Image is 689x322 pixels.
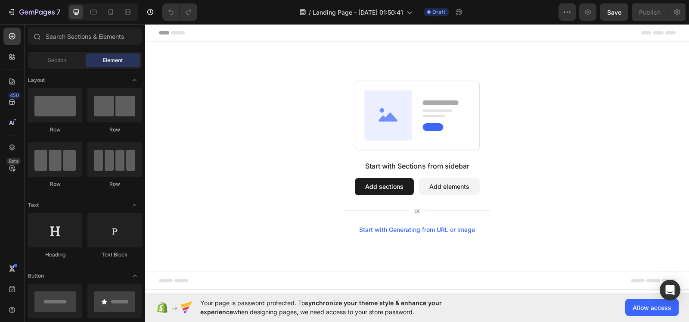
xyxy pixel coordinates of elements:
[145,24,689,293] iframe: Design area
[28,201,39,209] span: Text
[274,154,335,171] button: Add elements
[128,198,142,212] span: Toggle open
[103,56,123,64] span: Element
[48,56,66,64] span: Section
[28,180,82,188] div: Row
[220,137,324,147] div: Start with Sections from sidebar
[8,92,21,99] div: 450
[200,299,442,316] span: synchronize your theme style & enhance your experience
[28,272,44,280] span: Button
[3,3,64,21] button: 7
[633,303,671,312] span: Allow access
[214,202,330,209] div: Start with Generating from URL or image
[607,9,621,16] span: Save
[87,251,142,259] div: Text Block
[128,269,142,283] span: Toggle open
[56,7,60,17] p: 7
[210,154,269,171] button: Add sections
[28,126,82,134] div: Row
[28,76,45,84] span: Layout
[639,8,661,17] div: Publish
[660,280,680,300] div: Open Intercom Messenger
[162,3,197,21] div: Undo/Redo
[600,3,628,21] button: Save
[313,8,403,17] span: Landing Page - [DATE] 01:50:41
[432,8,445,16] span: Draft
[200,298,475,316] span: Your page is password protected. To when designing pages, we need access to your store password.
[28,251,82,259] div: Heading
[625,299,679,316] button: Allow access
[309,8,311,17] span: /
[6,158,21,165] div: Beta
[87,126,142,134] div: Row
[28,28,142,45] input: Search Sections & Elements
[632,3,668,21] button: Publish
[128,73,142,87] span: Toggle open
[87,180,142,188] div: Row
